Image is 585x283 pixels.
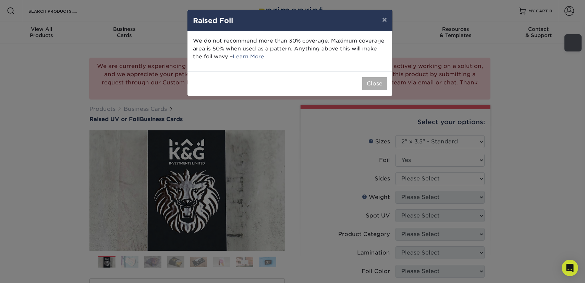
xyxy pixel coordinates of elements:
[562,260,578,276] div: Open Intercom Messenger
[362,77,387,90] button: Close
[193,15,387,26] h4: Raised Foil
[193,37,387,60] p: We do not recommend more than 30% coverage. Maximum coverage area is 50% when used as a pattern. ...
[233,53,264,60] a: Learn More
[377,10,392,29] button: ×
